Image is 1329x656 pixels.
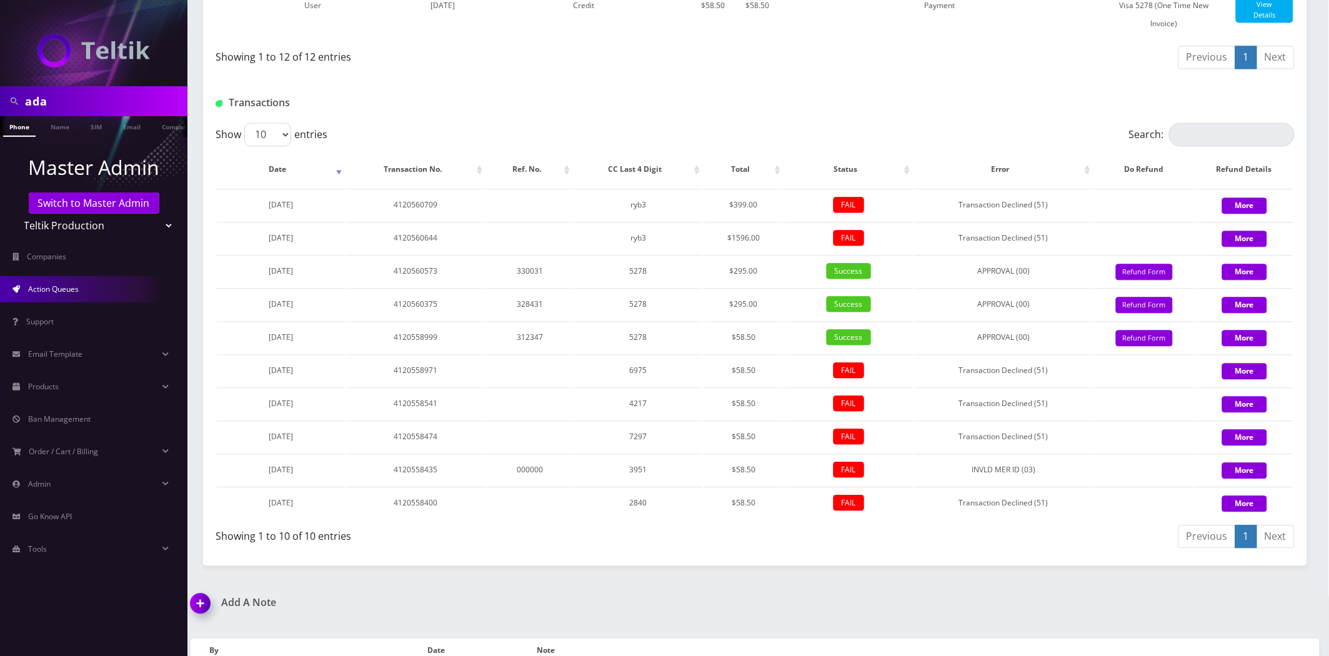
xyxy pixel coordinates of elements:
span: [DATE] [269,233,293,244]
td: 4217 [574,388,703,420]
div: Showing 1 to 12 of 12 entries [216,45,746,65]
td: 4120558400 [346,487,485,519]
td: $1596.00 [704,222,784,254]
td: $399.00 [704,189,784,221]
h1: Transactions [216,97,563,109]
td: 4120558971 [346,355,485,387]
button: More [1222,496,1267,512]
td: $58.50 [704,487,784,519]
td: $58.50 [704,388,784,420]
button: More [1222,364,1267,380]
img: Transactions [216,101,222,107]
td: APPROVAL (00) [914,289,1094,321]
td: Transaction Declined (51) [914,189,1094,221]
a: 1 [1235,46,1257,69]
span: [DATE] [269,465,293,475]
select: Showentries [244,123,291,147]
td: APPROVAL (00) [914,256,1094,287]
a: Next [1257,46,1295,69]
td: 4120560644 [346,222,485,254]
td: 5278 [574,322,703,354]
span: Admin [28,479,51,489]
span: Support [26,316,54,327]
td: $295.00 [704,289,784,321]
td: 4120560573 [346,256,485,287]
a: Switch to Master Admin [29,192,159,214]
td: $58.50 [704,454,784,486]
td: ryb3 [574,189,703,221]
span: FAIL [834,231,864,246]
button: More [1222,297,1267,314]
button: Refund Form [1116,330,1173,347]
a: Previous [1178,46,1236,69]
a: Name [44,116,76,136]
td: 6975 [574,355,703,387]
span: Ban Management [28,414,91,424]
td: 4120558999 [346,322,485,354]
button: Refund Form [1116,297,1173,314]
td: 7297 [574,421,703,453]
span: [DATE] [269,432,293,442]
td: $58.50 [704,355,784,387]
td: Transaction Declined (51) [914,421,1094,453]
button: More [1222,198,1267,214]
th: CC Last 4 Digit: activate to sort column ascending [574,152,703,188]
td: $58.50 [704,421,784,453]
span: Success [827,297,871,312]
button: More [1222,330,1267,347]
td: INVLD MER ID (03) [914,454,1094,486]
a: Company [156,116,197,136]
button: Refund Form [1116,264,1173,281]
label: Search: [1129,123,1295,147]
a: 1 [1235,525,1257,549]
button: More [1222,397,1267,413]
td: 000000 [487,454,573,486]
span: [DATE] [269,299,293,310]
div: Showing 1 to 10 of 10 entries [216,524,746,544]
td: 3951 [574,454,703,486]
button: More [1222,430,1267,446]
td: 5278 [574,256,703,287]
th: Error: activate to sort column ascending [914,152,1094,188]
td: 4120558474 [346,421,485,453]
a: Add A Note [191,597,746,609]
span: [DATE] [269,200,293,211]
span: Products [28,381,59,392]
a: Previous [1178,525,1236,549]
span: FAIL [834,495,864,511]
span: Tools [28,544,47,554]
button: More [1222,231,1267,247]
th: Refund Details [1195,152,1293,188]
button: More [1222,264,1267,281]
span: [DATE] [269,399,293,409]
td: 4120558435 [346,454,485,486]
span: Companies [27,251,67,262]
img: Teltik Production [37,34,150,67]
td: 330031 [487,256,573,287]
td: Transaction Declined (51) [914,388,1094,420]
td: $58.50 [704,322,784,354]
td: Transaction Declined (51) [914,355,1094,387]
input: Search in Company [25,89,184,113]
a: Phone [3,116,36,137]
span: Go Know API [28,511,72,522]
th: Date: activate to sort column ascending [217,152,345,188]
span: FAIL [834,396,864,412]
button: More [1222,463,1267,479]
span: FAIL [834,429,864,445]
td: 312347 [487,322,573,354]
span: Email Template [28,349,82,359]
span: FAIL [834,197,864,213]
span: [DATE] [269,266,293,277]
th: Total: activate to sort column ascending [704,152,784,188]
span: Success [827,264,871,279]
span: FAIL [834,462,864,478]
td: Transaction Declined (51) [914,222,1094,254]
a: SIM [84,116,108,136]
th: Transaction No.: activate to sort column ascending [346,152,485,188]
td: 4120558541 [346,388,485,420]
td: 5278 [574,289,703,321]
a: Next [1257,525,1295,549]
label: Show entries [216,123,327,147]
